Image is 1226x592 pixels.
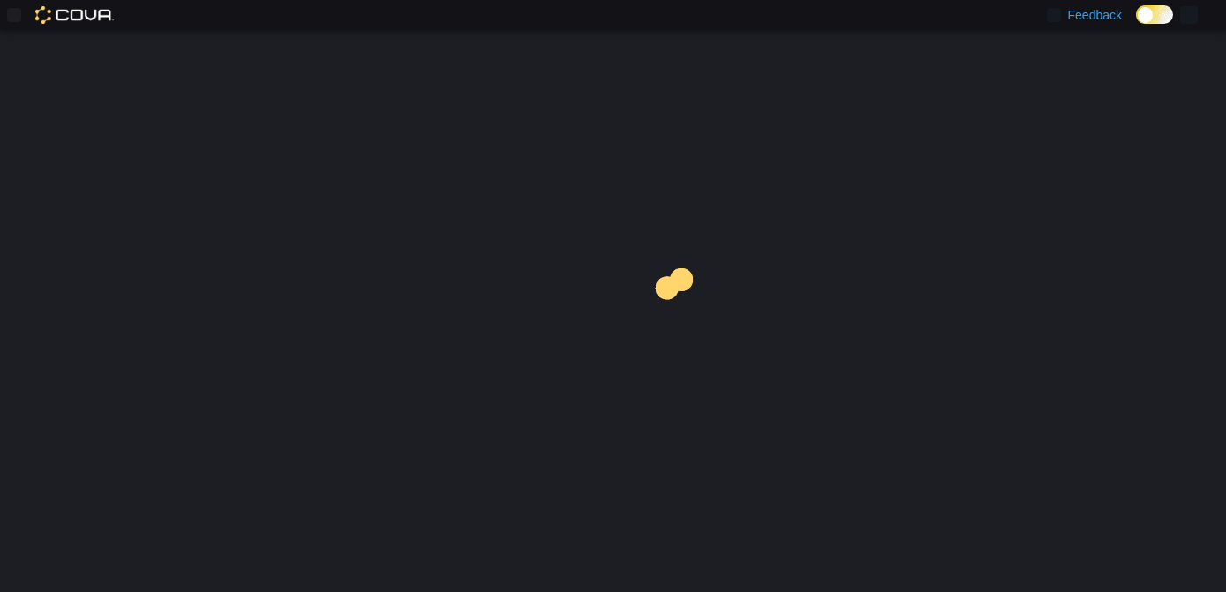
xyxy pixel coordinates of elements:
img: cova-loader [613,255,746,387]
input: Dark Mode [1136,5,1173,24]
span: Feedback [1068,6,1122,24]
span: Dark Mode [1136,24,1137,25]
img: Cova [35,6,114,24]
